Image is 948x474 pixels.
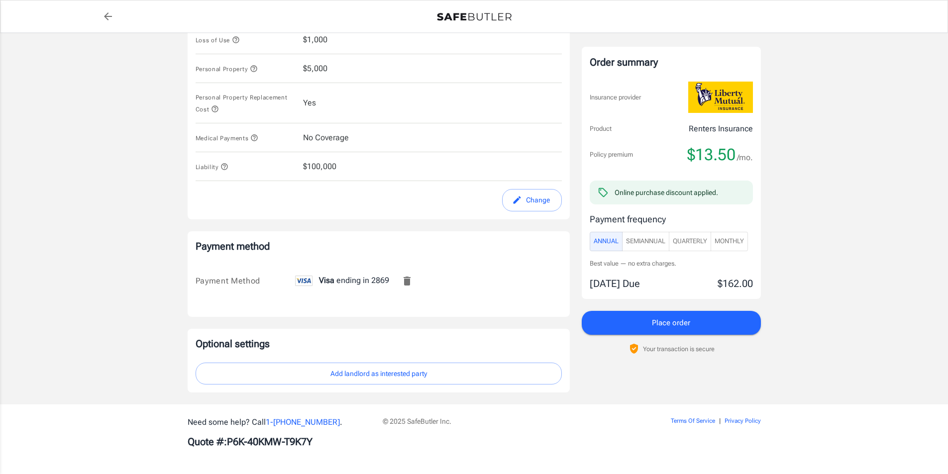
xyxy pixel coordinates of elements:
[383,416,615,426] p: © 2025 SafeButler Inc.
[196,135,259,142] span: Medical Payments
[196,37,240,44] span: Loss of Use
[594,236,619,247] span: Annual
[590,124,612,134] p: Product
[196,94,288,113] span: Personal Property Replacement Cost
[196,91,295,115] button: Personal Property Replacement Cost
[590,276,640,291] p: [DATE] Due
[737,151,753,165] span: /mo.
[196,161,229,173] button: Liability
[725,417,761,424] a: Privacy Policy
[590,55,753,70] div: Order summary
[711,232,748,251] button: Monthly
[196,337,562,351] p: Optional settings
[295,276,313,286] img: visa
[590,93,641,102] p: Insurance provider
[689,123,753,135] p: Renters Insurance
[687,145,736,165] span: $13.50
[303,97,316,109] span: Yes
[266,417,340,427] a: 1-[PHONE_NUMBER]
[196,164,229,171] span: Liability
[718,276,753,291] p: $162.00
[590,150,633,160] p: Policy premium
[719,417,721,424] span: |
[590,232,623,251] button: Annual
[615,188,718,197] div: Online purchase discount applied.
[582,311,761,335] button: Place order
[196,66,258,73] span: Personal Property
[652,316,690,329] span: Place order
[196,275,295,287] div: Payment Method
[196,34,240,46] button: Loss of Use
[196,239,562,253] p: Payment method
[188,416,371,428] p: Need some help? Call .
[622,232,669,251] button: SemiAnnual
[319,276,334,285] span: Visa
[196,363,562,385] button: Add landlord as interested party
[295,276,389,285] span: ending in 2869
[671,417,715,424] a: Terms Of Service
[196,63,258,75] button: Personal Property
[303,132,349,144] span: No Coverage
[395,269,419,293] button: Remove this card
[590,259,753,269] p: Best value — no extra charges.
[196,132,259,144] button: Medical Payments
[590,212,753,226] p: Payment frequency
[303,63,327,75] span: $5,000
[502,189,562,211] button: edit
[643,344,715,354] p: Your transaction is secure
[188,436,313,448] b: Quote #: P6K-40KMW-T9K7Y
[626,236,665,247] span: SemiAnnual
[303,161,336,173] span: $100,000
[669,232,711,251] button: Quarterly
[688,82,753,113] img: Liberty Mutual
[303,34,327,46] span: $1,000
[673,236,707,247] span: Quarterly
[98,6,118,26] a: back to quotes
[437,13,512,21] img: Back to quotes
[715,236,744,247] span: Monthly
